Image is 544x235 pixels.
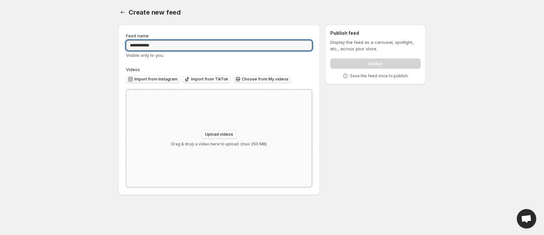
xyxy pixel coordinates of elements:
span: Feed name [126,33,149,38]
button: Import from TikTok [183,75,231,83]
span: Videos [126,67,140,72]
p: Save the feed once to publish. [350,73,409,79]
button: Upload videos [201,130,237,139]
span: Import from Instagram [134,77,177,82]
button: Choose from My videos [233,75,291,83]
p: Drag & drop a video here to upload. (max 250 MB) [171,142,267,147]
span: Import from TikTok [191,77,228,82]
span: Create new feed [129,8,181,16]
span: Choose from My videos [242,77,289,82]
h2: Publish feed [330,30,421,36]
span: Visible only to you. [126,53,164,58]
button: Settings [118,8,127,17]
a: Open chat [517,209,536,229]
p: Display the feed as a carousel, spotlight, etc., across your store. [330,39,421,52]
button: Import from Instagram [126,75,180,83]
span: Upload videos [205,132,233,137]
